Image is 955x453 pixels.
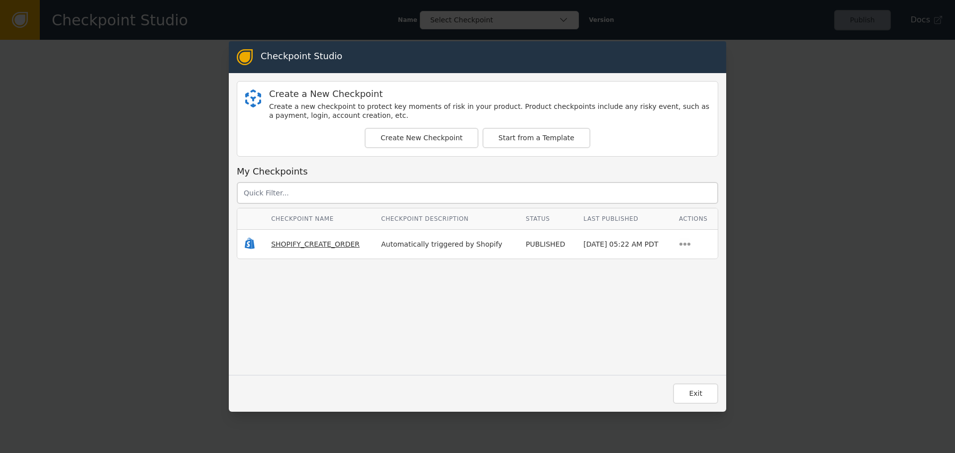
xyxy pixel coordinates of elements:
span: Automatically triggered by Shopify [381,240,502,248]
button: Exit [673,383,718,404]
div: Checkpoint Studio [261,49,342,65]
th: Last Published [576,208,671,230]
button: Start from a Template [482,128,590,148]
span: SHOPIFY_CREATE_ORDER [271,240,360,248]
th: Checkpoint Name [264,208,374,230]
div: Create a New Checkpoint [269,90,710,98]
div: Create a new checkpoint to protect key moments of risk in your product. Product checkpoints inclu... [269,102,710,120]
div: [DATE] 05:22 AM PDT [583,239,664,250]
th: Status [518,208,576,230]
th: Checkpoint Description [374,208,518,230]
div: My Checkpoints [237,165,718,178]
input: Quick Filter... [237,182,718,204]
button: Create New Checkpoint [365,128,478,148]
div: PUBLISHED [526,239,569,250]
th: Actions [671,208,718,230]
